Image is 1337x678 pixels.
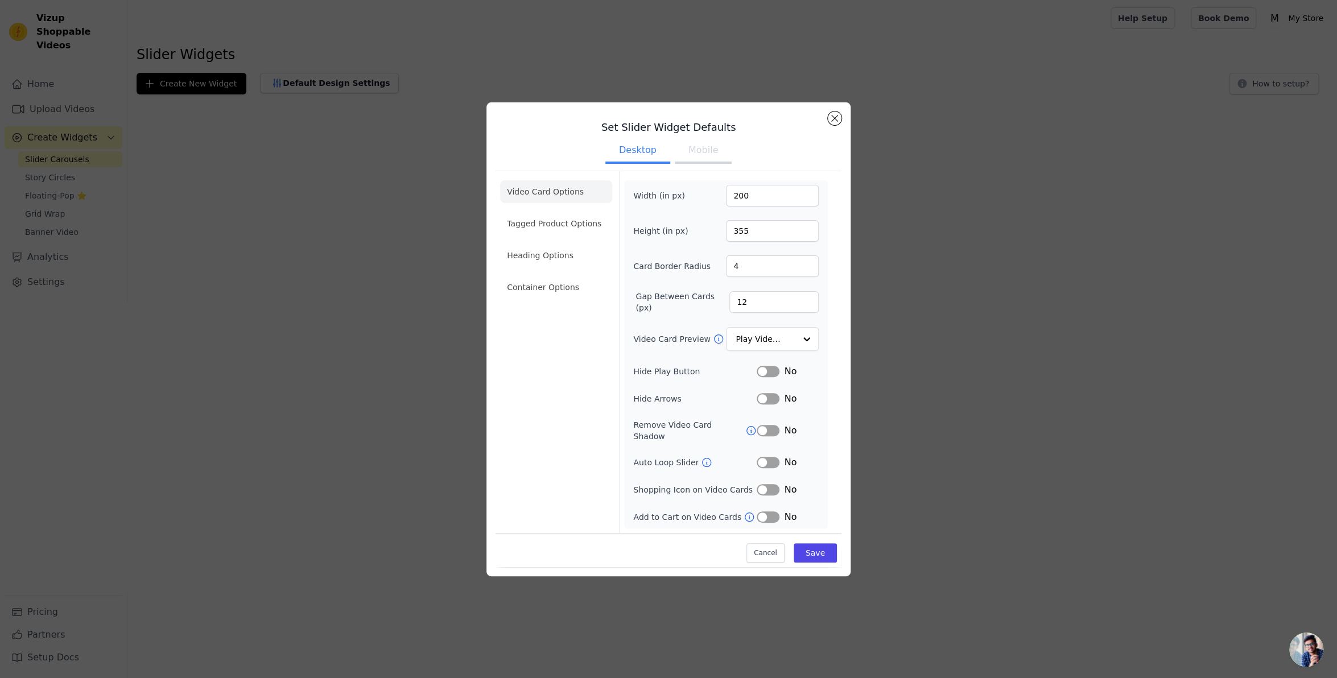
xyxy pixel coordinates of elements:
button: Save [794,543,837,563]
label: Gap Between Cards (px) [636,291,729,313]
label: Hide Arrows [633,393,757,404]
label: Shopping Icon on Video Cards [633,484,757,495]
span: No [784,483,797,497]
li: Heading Options [500,244,612,267]
span: No [784,392,797,406]
button: Desktop [605,139,670,164]
label: Height (in px) [633,225,695,237]
div: Open chat [1289,632,1323,667]
h3: Set Slider Widget Defaults [496,121,841,134]
li: Container Options [500,276,612,299]
button: Cancel [746,543,785,563]
label: Video Card Preview [633,333,712,345]
span: No [784,456,797,469]
li: Video Card Options [500,180,612,203]
label: Remove Video Card Shadow [633,419,745,442]
span: No [784,365,797,378]
button: Mobile [675,139,732,164]
label: Auto Loop Slider [633,457,701,468]
label: Width (in px) [633,190,695,201]
span: No [784,510,797,524]
button: Close modal [828,111,841,125]
label: Add to Cart on Video Cards [633,511,744,523]
label: Hide Play Button [633,366,757,377]
span: No [784,424,797,437]
li: Tagged Product Options [500,212,612,235]
label: Card Border Radius [633,261,711,272]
